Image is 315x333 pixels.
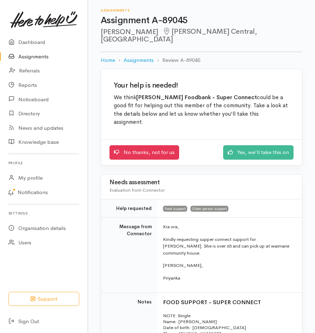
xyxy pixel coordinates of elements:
p: Kia ora, [163,223,294,230]
h6: Assignments [101,8,302,12]
span: Evaluation from Connector [109,187,165,193]
h3: Needs assessment [109,179,294,186]
p: Kindly requesting supper connect support for [PERSON_NAME]. She is over 65 and can pick up at wai... [163,236,294,257]
b: [PERSON_NAME] Foodbank - Super Connect [136,94,257,101]
span: Food support [163,206,187,211]
td: Message from Connector [101,218,157,293]
span: [PERSON_NAME] Central, [GEOGRAPHIC_DATA] [101,27,257,44]
h2: Your help is needed! [114,82,289,89]
span: FOOD SUPPORT - SUPER CONNECT [163,299,261,306]
p: Priyanka [163,275,294,282]
a: Assignments [124,56,154,64]
li: Review A-89045 [154,56,200,64]
p: We think could be a good fit for helping out this member of the community. Take a look at the det... [114,94,289,127]
p: NOTE: Single [163,313,294,319]
a: Home [101,56,115,64]
a: Yes, we'll take this on [223,145,294,160]
h6: Settings [8,209,79,218]
td: Help requested [101,199,157,218]
p: [PERSON_NAME], [163,262,294,269]
h1: Assignment A-89045 [101,15,302,26]
a: No thanks, not for us [109,145,179,160]
button: Support [8,292,79,306]
h2: [PERSON_NAME] [101,28,302,44]
nav: breadcrumb [101,52,302,69]
span: Older person support [190,206,228,211]
h6: Profile [8,158,79,168]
